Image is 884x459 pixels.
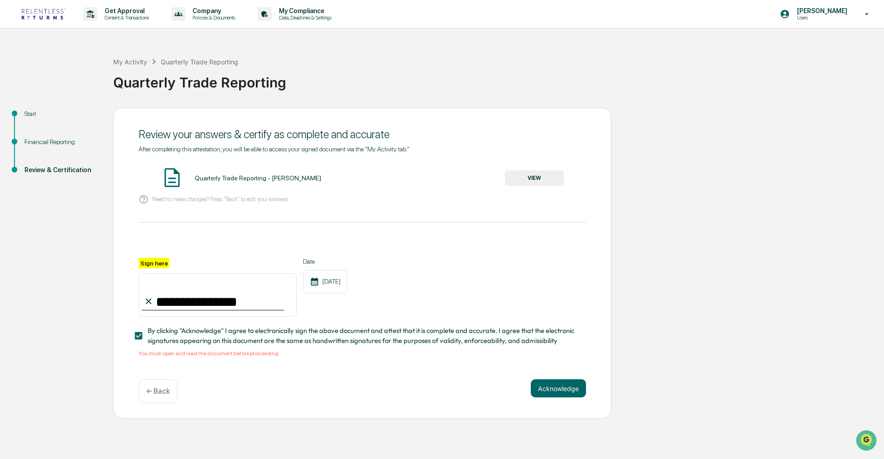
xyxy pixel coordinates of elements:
[272,7,336,14] p: My Compliance
[31,78,115,86] div: We're available if you need us!
[18,114,58,123] span: Preclearance
[148,326,579,346] span: By clicking "Acknowledge" I agree to electronically sign the above document and attest that it is...
[31,69,149,78] div: Start new chat
[64,153,110,160] a: Powered byPylon
[90,154,110,160] span: Pylon
[18,131,57,140] span: Data Lookup
[195,174,321,182] div: Quarterly Trade Reporting - [PERSON_NAME]
[185,7,240,14] p: Company
[790,14,852,21] p: Users
[5,128,61,144] a: 🔎Data Lookup
[24,165,99,175] div: Review & Certification
[113,58,147,66] div: My Activity
[5,111,62,127] a: 🖐️Preclearance
[75,114,112,123] span: Attestations
[272,14,336,21] p: Data, Deadlines & Settings
[139,145,409,153] span: After completing this attestation, you will be able to access your signed document via the "My Ac...
[161,58,238,66] div: Quarterly Trade Reporting
[505,170,564,186] button: VIEW
[139,128,586,141] div: Review your answers & certify as complete and accurate
[303,270,347,293] div: [DATE]
[790,7,852,14] p: [PERSON_NAME]
[146,387,170,396] p: ← Back
[66,115,73,122] div: 🗄️
[9,69,25,86] img: 1746055101610-c473b297-6a78-478c-a979-82029cc54cd1
[24,109,99,119] div: Start
[113,67,879,91] div: Quarterly Trade Reporting
[152,196,288,203] p: Need to make changes? Press "Back" to edit your answers
[531,379,586,397] button: Acknowledge
[24,137,99,147] div: Financial Reporting
[62,111,116,127] a: 🗄️Attestations
[9,132,16,140] div: 🔎
[185,14,240,21] p: Policies & Documents
[855,429,879,454] iframe: Open customer support
[154,72,165,83] button: Start new chat
[139,258,169,268] label: Sign here
[9,19,165,34] p: How can we help?
[303,258,347,265] label: Date
[139,350,586,357] div: You must open and read the document before proceeding.
[97,7,154,14] p: Get Approval
[161,166,183,189] img: Document Icon
[97,14,154,21] p: Content & Transactions
[22,9,65,19] img: logo
[9,115,16,122] div: 🖐️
